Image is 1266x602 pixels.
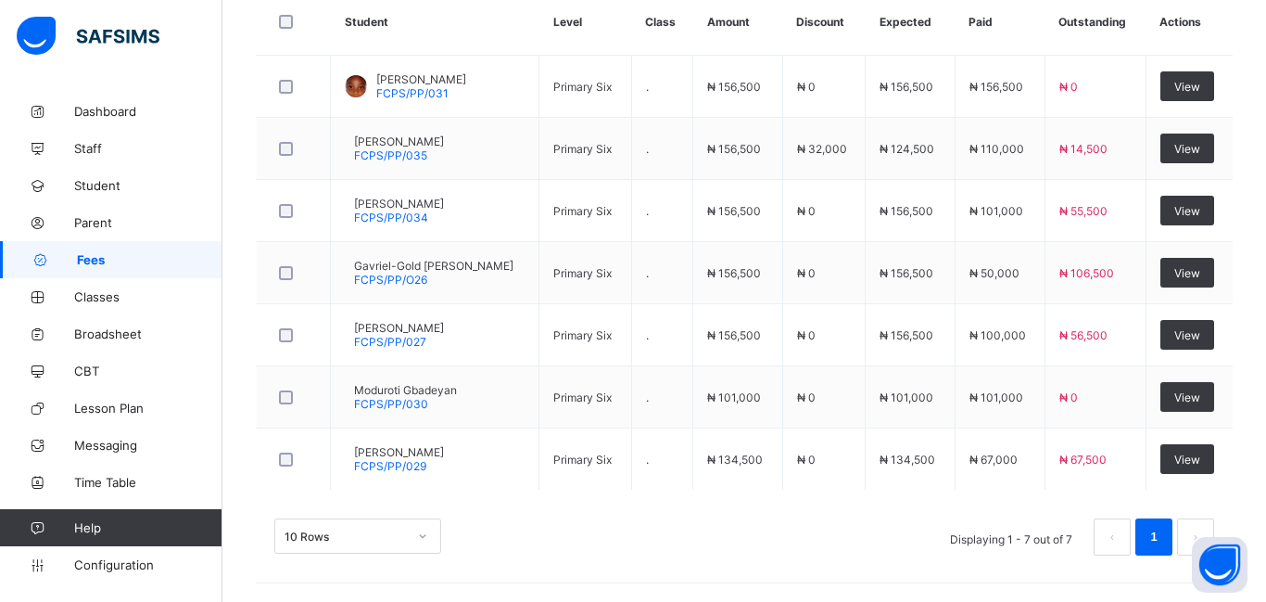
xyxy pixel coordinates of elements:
[285,530,407,544] div: 10 Rows
[1174,391,1200,404] span: View
[74,438,222,453] span: Messaging
[77,252,222,267] span: Fees
[74,141,222,156] span: Staff
[74,520,222,535] span: Help
[354,273,427,287] span: FCPS/PP/O26
[74,401,222,416] span: Lesson Plan
[1174,204,1200,218] span: View
[936,519,1086,556] li: Displaying 1 - 7 out of 7
[880,204,933,218] span: ₦ 156,500
[880,142,934,156] span: ₦ 124,500
[1094,519,1131,556] li: 上一页
[376,72,466,86] span: [PERSON_NAME]
[553,391,612,404] span: Primary Six
[969,142,1024,156] span: ₦ 110,000
[1059,266,1114,280] span: ₦ 106,500
[74,557,222,572] span: Configuration
[880,80,933,94] span: ₦ 156,500
[707,204,761,218] span: ₦ 156,500
[969,391,1023,404] span: ₦ 101,000
[1174,80,1200,94] span: View
[646,80,649,94] span: .
[1059,204,1108,218] span: ₦ 55,500
[354,335,426,349] span: FCPS/PP/027
[553,453,612,467] span: Primary Six
[1177,519,1214,556] button: next page
[354,445,444,459] span: [PERSON_NAME]
[880,453,935,467] span: ₦ 134,500
[1135,519,1172,556] li: 1
[74,215,222,230] span: Parent
[1094,519,1131,556] button: prev page
[354,197,444,211] span: [PERSON_NAME]
[646,142,649,156] span: .
[707,266,761,280] span: ₦ 156,500
[707,142,761,156] span: ₦ 156,500
[1177,519,1214,556] li: 下一页
[1174,142,1200,156] span: View
[1174,328,1200,342] span: View
[74,327,222,341] span: Broadsheet
[969,453,1018,467] span: ₦ 67,000
[797,204,816,218] span: ₦ 0
[553,204,612,218] span: Primary Six
[1145,525,1162,549] a: 1
[354,459,426,473] span: FCPS/PP/029
[646,328,649,342] span: .
[880,328,933,342] span: ₦ 156,500
[74,104,222,119] span: Dashboard
[1059,453,1107,467] span: ₦ 67,500
[17,17,159,56] img: safsims
[880,266,933,280] span: ₦ 156,500
[969,80,1023,94] span: ₦ 156,500
[553,142,612,156] span: Primary Six
[74,364,222,378] span: CBT
[74,289,222,304] span: Classes
[969,266,1019,280] span: ₦ 50,000
[969,328,1026,342] span: ₦ 100,000
[553,328,612,342] span: Primary Six
[707,328,761,342] span: ₦ 156,500
[354,397,428,411] span: FCPS/PP/030
[553,266,612,280] span: Primary Six
[354,134,444,148] span: [PERSON_NAME]
[880,391,933,404] span: ₦ 101,000
[797,80,816,94] span: ₦ 0
[797,328,816,342] span: ₦ 0
[969,204,1023,218] span: ₦ 101,000
[707,80,761,94] span: ₦ 156,500
[1059,142,1108,156] span: ₦ 14,500
[1059,80,1078,94] span: ₦ 0
[354,259,513,273] span: Gavriel-Gold [PERSON_NAME]
[646,453,649,467] span: .
[707,453,763,467] span: ₦ 134,500
[74,475,222,490] span: Time Table
[707,391,761,404] span: ₦ 101,000
[797,391,816,404] span: ₦ 0
[646,266,649,280] span: .
[354,148,427,162] span: FCPS/PP/035
[646,391,649,404] span: .
[1174,453,1200,467] span: View
[1059,391,1078,404] span: ₦ 0
[1174,266,1200,280] span: View
[354,383,457,397] span: Moduroti Gbadeyan
[797,266,816,280] span: ₦ 0
[797,453,816,467] span: ₦ 0
[354,211,428,224] span: FCPS/PP/034
[74,178,222,193] span: Student
[797,142,847,156] span: ₦ 32,000
[354,321,444,335] span: [PERSON_NAME]
[646,204,649,218] span: .
[1192,537,1247,593] button: Open asap
[1059,328,1108,342] span: ₦ 56,500
[376,86,449,100] span: FCPS/PP/031
[553,80,612,94] span: Primary Six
